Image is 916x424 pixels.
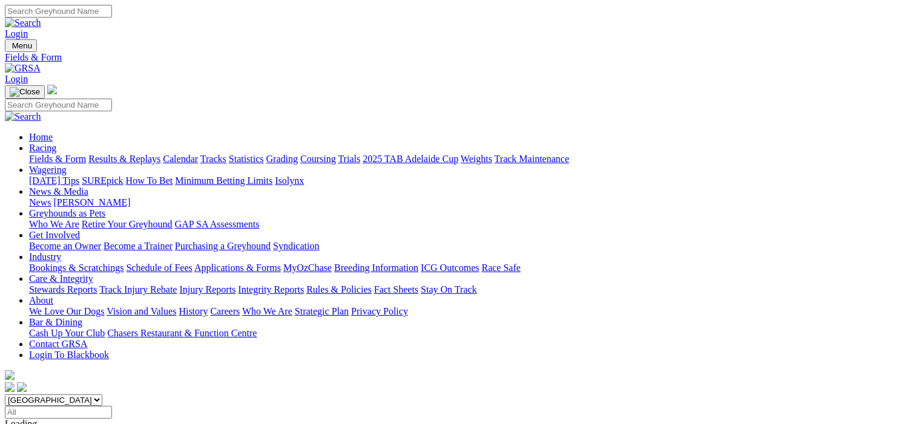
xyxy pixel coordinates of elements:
a: Stewards Reports [29,284,97,295]
a: Results & Replays [88,154,160,164]
a: Syndication [273,241,319,251]
a: Login [5,28,28,39]
a: Who We Are [242,306,292,316]
img: GRSA [5,63,41,74]
div: Get Involved [29,241,911,252]
a: Purchasing a Greyhound [175,241,271,251]
button: Toggle navigation [5,39,37,52]
a: Applications & Forms [194,263,281,273]
input: Search [5,99,112,111]
a: Calendar [163,154,198,164]
a: History [179,306,208,316]
a: Injury Reports [179,284,236,295]
a: Become an Owner [29,241,101,251]
a: Track Injury Rebate [99,284,177,295]
a: Careers [210,306,240,316]
a: Weights [461,154,492,164]
a: News & Media [29,186,88,197]
a: Cash Up Your Club [29,328,105,338]
a: Strategic Plan [295,306,349,316]
a: Home [29,132,53,142]
a: Fact Sheets [374,284,418,295]
a: Coursing [300,154,336,164]
a: Bookings & Scratchings [29,263,124,273]
img: Search [5,18,41,28]
div: Industry [29,263,911,273]
a: Wagering [29,165,67,175]
a: Login To Blackbook [29,350,109,360]
a: Rules & Policies [306,284,372,295]
a: Chasers Restaurant & Function Centre [107,328,257,338]
a: Privacy Policy [351,306,408,316]
a: [DATE] Tips [29,175,79,186]
img: logo-grsa-white.png [47,85,57,94]
a: We Love Our Dogs [29,306,104,316]
a: SUREpick [82,175,123,186]
div: Greyhounds as Pets [29,219,911,230]
input: Search [5,5,112,18]
div: Bar & Dining [29,328,911,339]
a: Trials [338,154,360,164]
a: Statistics [229,154,264,164]
a: Racing [29,143,56,153]
img: facebook.svg [5,382,15,392]
a: About [29,295,53,305]
a: Tracks [200,154,226,164]
img: Close [10,87,40,97]
div: Racing [29,154,911,165]
a: Login [5,74,28,84]
a: Retire Your Greyhound [82,219,173,229]
a: Minimum Betting Limits [175,175,272,186]
a: Track Maintenance [495,154,569,164]
div: Wagering [29,175,911,186]
a: How To Bet [126,175,173,186]
a: Stay On Track [421,284,476,295]
a: Schedule of Fees [126,263,192,273]
a: [PERSON_NAME] [53,197,130,207]
a: Race Safe [481,263,520,273]
a: Fields & Form [29,154,86,164]
a: Get Involved [29,230,80,240]
a: Become a Trainer [104,241,173,251]
a: ICG Outcomes [421,263,479,273]
a: Who We Are [29,219,79,229]
a: Industry [29,252,61,262]
img: twitter.svg [17,382,27,392]
button: Toggle navigation [5,85,45,99]
a: Breeding Information [334,263,418,273]
div: About [29,306,911,317]
a: Grading [266,154,298,164]
a: Bar & Dining [29,317,82,327]
div: News & Media [29,197,911,208]
span: Menu [12,41,32,50]
img: Search [5,111,41,122]
a: Isolynx [275,175,304,186]
a: Care & Integrity [29,273,93,284]
a: Integrity Reports [238,284,304,295]
a: MyOzChase [283,263,332,273]
div: Care & Integrity [29,284,911,295]
a: Fields & Form [5,52,911,63]
img: logo-grsa-white.png [5,370,15,380]
a: 2025 TAB Adelaide Cup [363,154,458,164]
input: Select date [5,406,112,419]
a: Greyhounds as Pets [29,208,105,218]
a: Contact GRSA [29,339,87,349]
a: GAP SA Assessments [175,219,260,229]
a: Vision and Values [107,306,176,316]
a: News [29,197,51,207]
